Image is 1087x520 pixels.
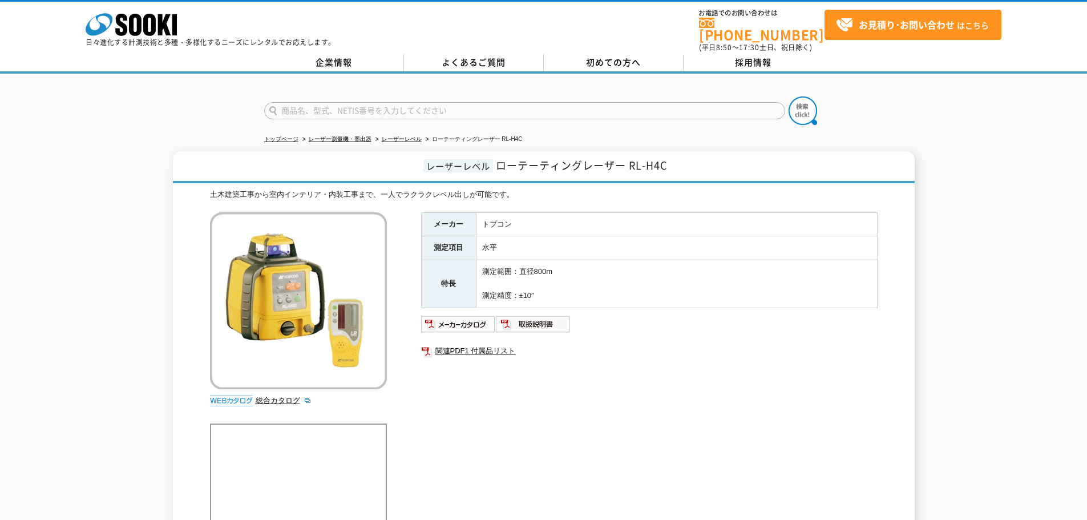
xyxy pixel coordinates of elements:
[586,56,641,68] span: 初めての方へ
[404,54,544,71] a: よくあるご質問
[716,42,732,53] span: 8:50
[789,96,817,125] img: btn_search.png
[496,323,571,331] a: 取扱説明書
[421,344,878,358] a: 関連PDF1 付属品リスト
[476,236,877,260] td: 水平
[421,323,496,331] a: メーカーカタログ
[421,260,476,308] th: 特長
[86,39,336,46] p: 日々進化する計測技術と多種・多様化するニーズにレンタルでお応えします。
[699,42,812,53] span: (平日 ～ 土日、祝日除く)
[382,136,422,142] a: レーザーレベル
[825,10,1001,40] a: お見積り･お問い合わせはこちら
[699,10,825,17] span: お電話でのお問い合わせは
[859,18,955,31] strong: お見積り･お問い合わせ
[684,54,823,71] a: 採用情報
[421,236,476,260] th: 測定項目
[421,315,496,333] img: メーカーカタログ
[256,396,312,405] a: 総合カタログ
[264,136,298,142] a: トップページ
[836,17,989,34] span: はこちら
[264,54,404,71] a: 企業情報
[264,102,785,119] input: 商品名、型式、NETIS番号を入力してください
[421,212,476,236] th: メーカー
[210,212,387,389] img: ローテーティングレーザー RL-H4C
[210,395,253,406] img: webカタログ
[476,260,877,308] td: 測定範囲：直径800m 測定精度：±10″
[699,18,825,41] a: [PHONE_NUMBER]
[476,212,877,236] td: トプコン
[496,158,667,173] span: ローテーティングレーザー RL-H4C
[544,54,684,71] a: 初めての方へ
[423,134,523,146] li: ローテーティングレーザー RL-H4C
[309,136,371,142] a: レーザー測量機・墨出器
[210,189,878,201] div: 土木建築工事から室内インテリア・内装工事まで、一人でラクラクレベル出しが可能です。
[496,315,571,333] img: 取扱説明書
[739,42,759,53] span: 17:30
[423,159,493,172] span: レーザーレベル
